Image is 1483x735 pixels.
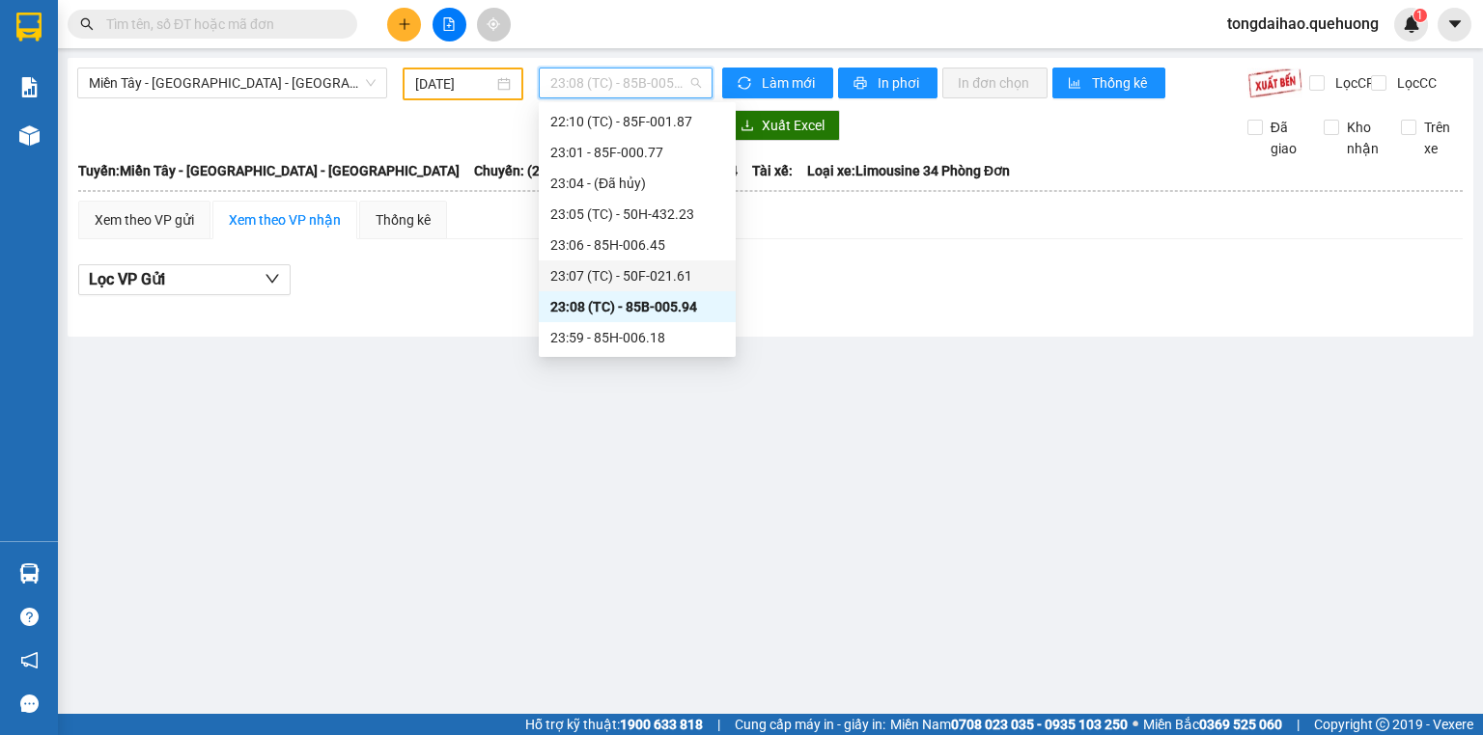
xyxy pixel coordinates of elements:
[550,111,724,132] div: 22:10 (TC) - 85F-001.87
[1413,9,1427,22] sup: 1
[1212,12,1394,36] span: tongdaihao.quehuong
[838,68,937,98] button: printerIn phơi
[20,651,39,669] span: notification
[1133,721,1138,728] span: ⚪️
[1263,117,1310,159] span: Đã giao
[722,68,833,98] button: syncLàm mới
[229,209,341,231] div: Xem theo VP nhận
[1092,72,1150,94] span: Thống kê
[725,110,840,141] button: downloadXuất Excel
[89,68,376,97] span: Miền Tây - Phan Rang - Ninh Sơn
[550,142,724,163] div: 23:01 - 85F-000.77
[762,72,818,94] span: Làm mới
[1297,714,1300,735] span: |
[106,14,334,35] input: Tìm tên, số ĐT hoặc mã đơn
[1328,72,1378,94] span: Lọc CR
[1446,15,1464,33] span: caret-down
[1199,717,1282,732] strong: 0369 525 060
[550,68,702,97] span: 23:08 (TC) - 85B-005.94
[550,204,724,225] div: 23:05 (TC) - 50H-432.23
[620,717,703,732] strong: 1900 633 818
[78,163,460,178] b: Tuyến: Miền Tây - [GEOGRAPHIC_DATA] - [GEOGRAPHIC_DATA]
[265,271,280,286] span: down
[442,17,456,31] span: file-add
[1143,714,1282,735] span: Miền Bắc
[433,8,466,41] button: file-add
[78,264,291,295] button: Lọc VP Gửi
[20,608,39,626] span: question-circle
[1376,718,1389,731] span: copyright
[951,717,1128,732] strong: 0708 023 035 - 0935 103 250
[16,13,42,41] img: logo-vxr
[487,17,500,31] span: aim
[738,76,754,92] span: sync
[942,68,1048,98] button: In đơn chọn
[1389,72,1440,94] span: Lọc CC
[550,265,724,286] div: 23:07 (TC) - 50F-021.61
[1339,117,1386,159] span: Kho nhận
[1416,9,1423,22] span: 1
[890,714,1128,735] span: Miền Nam
[477,8,511,41] button: aim
[525,714,703,735] span: Hỗ trợ kỹ thuật:
[80,17,94,31] span: search
[550,173,724,194] div: 23:04 - (Đã hủy)
[89,267,165,291] span: Lọc VP Gửi
[387,8,421,41] button: plus
[19,125,40,146] img: warehouse-icon
[1416,117,1464,159] span: Trên xe
[550,296,724,317] div: 23:08 (TC) - 85B-005.94
[853,76,870,92] span: printer
[752,160,793,181] span: Tài xế:
[878,72,922,94] span: In phơi
[20,694,39,713] span: message
[19,563,40,584] img: warehouse-icon
[735,714,885,735] span: Cung cấp máy in - giấy in:
[1247,68,1302,98] img: 9k=
[398,17,411,31] span: plus
[376,209,431,231] div: Thống kê
[415,73,492,95] input: 11/08/2025
[1052,68,1165,98] button: bar-chartThống kê
[717,714,720,735] span: |
[19,77,40,97] img: solution-icon
[1068,76,1084,92] span: bar-chart
[1403,15,1420,33] img: icon-new-feature
[550,234,724,256] div: 23:06 - 85H-006.45
[1438,8,1471,41] button: caret-down
[550,327,724,348] div: 23:59 - 85H-006.18
[95,209,194,231] div: Xem theo VP gửi
[474,160,615,181] span: Chuyến: (23:08 [DATE])
[807,160,1010,181] span: Loại xe: Limousine 34 Phòng Đơn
